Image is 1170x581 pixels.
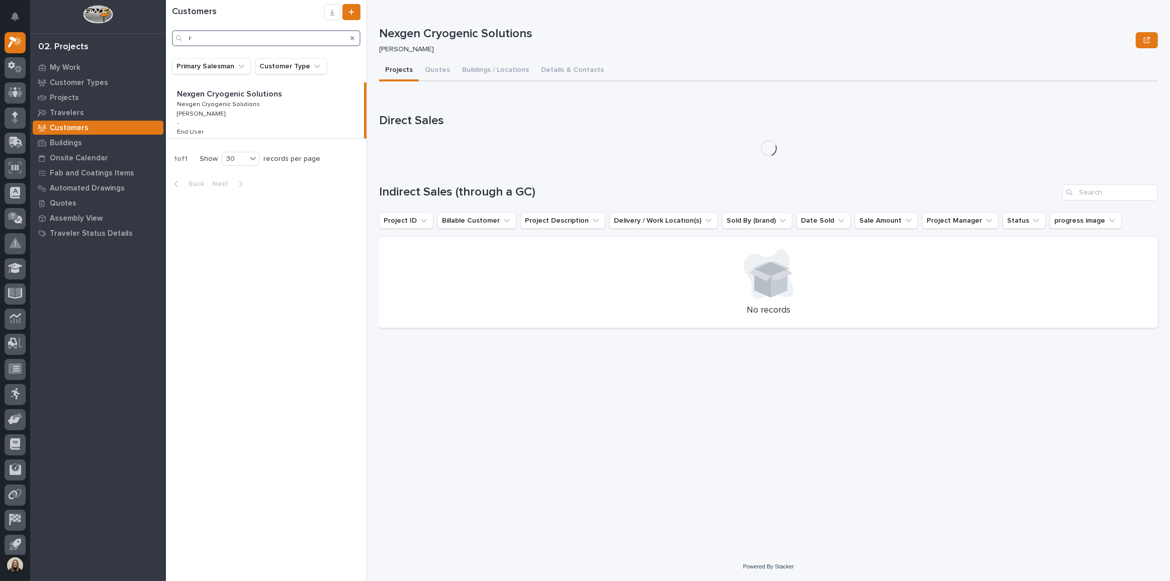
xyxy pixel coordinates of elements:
[38,42,88,53] div: 02. Projects
[30,90,166,105] a: Projects
[379,213,433,229] button: Project ID
[30,60,166,75] a: My Work
[13,12,26,28] div: Notifications
[50,78,108,87] p: Customer Types
[1062,184,1158,201] input: Search
[1003,213,1046,229] button: Status
[200,155,218,163] p: Show
[535,60,610,81] button: Details & Contacts
[419,60,456,81] button: Quotes
[50,124,88,133] p: Customers
[50,214,103,223] p: Assembly View
[50,154,108,163] p: Onsite Calendar
[177,127,206,136] p: End User
[177,87,284,99] p: Nexgen Cryogenic Solutions
[609,213,718,229] button: Delivery / Work Location(s)
[1050,213,1122,229] button: progress image
[379,114,1158,128] h1: Direct Sales
[456,60,535,81] button: Buildings / Locations
[379,60,419,81] button: Projects
[50,229,133,238] p: Traveler Status Details
[208,179,251,188] button: Next
[30,135,166,150] a: Buildings
[30,211,166,226] a: Assembly View
[796,213,851,229] button: Date Sold
[743,563,794,569] a: Powered By Stacker
[172,58,251,74] button: Primary Salesman
[722,213,792,229] button: Sold By (brand)
[30,150,166,165] a: Onsite Calendar
[379,185,1058,200] h1: Indirect Sales (through a GC)
[5,555,26,576] button: users-avatar
[437,213,516,229] button: Billable Customer
[520,213,605,229] button: Project Description
[166,179,208,188] button: Back
[50,139,82,148] p: Buildings
[379,27,1132,41] p: Nexgen Cryogenic Solutions
[50,184,125,193] p: Automated Drawings
[391,305,1146,316] p: No records
[166,147,196,171] p: 1 of 1
[50,93,79,103] p: Projects
[263,155,320,163] p: records per page
[255,58,327,74] button: Customer Type
[50,109,84,118] p: Travelers
[379,45,1128,54] p: [PERSON_NAME]
[83,5,113,24] img: Workspace Logo
[50,169,134,178] p: Fab and Coatings Items
[30,165,166,180] a: Fab and Coatings Items
[922,213,999,229] button: Project Manager
[177,120,179,127] p: -
[50,63,80,72] p: My Work
[30,105,166,120] a: Travelers
[30,226,166,241] a: Traveler Status Details
[177,99,262,108] p: Nexgen Cryogenic Solutions
[30,120,166,135] a: Customers
[177,109,227,118] p: [PERSON_NAME]
[50,199,76,208] p: Quotes
[5,6,26,27] button: Notifications
[30,75,166,90] a: Customer Types
[30,180,166,196] a: Automated Drawings
[30,196,166,211] a: Quotes
[166,82,367,139] a: Nexgen Cryogenic SolutionsNexgen Cryogenic Solutions Nexgen Cryogenic SolutionsNexgen Cryogenic S...
[172,7,324,18] h1: Customers
[855,213,918,229] button: Sale Amount
[222,154,246,164] div: 30
[183,179,204,188] span: Back
[212,179,234,188] span: Next
[172,30,361,46] input: Search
